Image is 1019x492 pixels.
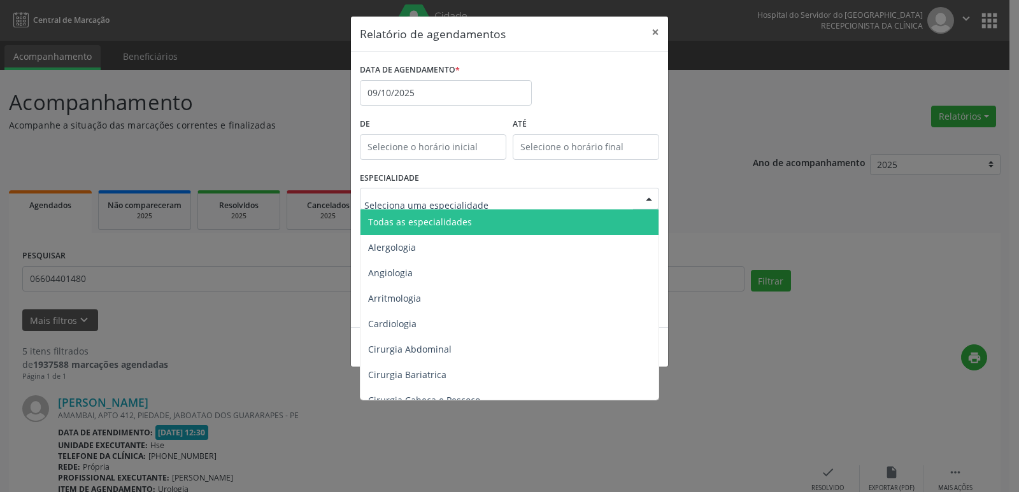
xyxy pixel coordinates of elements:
label: DATA DE AGENDAMENTO [360,60,460,80]
input: Selecione uma data ou intervalo [360,80,532,106]
input: Selecione o horário final [513,134,659,160]
span: Cirurgia Cabeça e Pescoço [368,394,480,406]
h5: Relatório de agendamentos [360,25,506,42]
label: ATÉ [513,115,659,134]
span: Arritmologia [368,292,421,304]
span: Todas as especialidades [368,216,472,228]
label: De [360,115,506,134]
button: Close [643,17,668,48]
label: ESPECIALIDADE [360,169,419,188]
input: Seleciona uma especialidade [364,192,633,218]
span: Cardiologia [368,318,417,330]
span: Cirurgia Abdominal [368,343,452,355]
span: Alergologia [368,241,416,253]
span: Cirurgia Bariatrica [368,369,446,381]
input: Selecione o horário inicial [360,134,506,160]
span: Angiologia [368,267,413,279]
